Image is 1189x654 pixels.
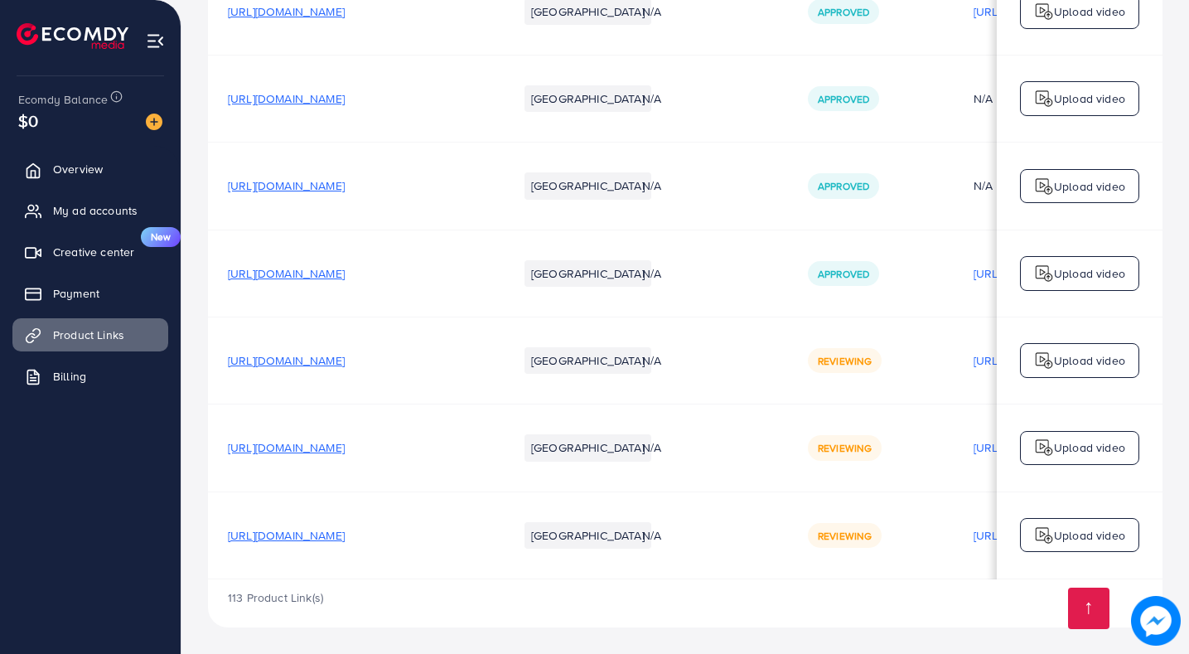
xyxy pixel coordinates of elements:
p: Upload video [1054,2,1125,22]
span: Reviewing [818,529,872,543]
span: [URL][DOMAIN_NAME] [228,177,345,194]
span: Reviewing [818,441,872,455]
span: [URL][DOMAIN_NAME] [228,90,345,107]
span: Approved [818,179,869,193]
span: Billing [53,368,86,385]
span: [URL][DOMAIN_NAME] [228,352,345,369]
p: [URL][DOMAIN_NAME] [974,526,1090,545]
span: [URL][DOMAIN_NAME] [228,3,345,20]
span: Product Links [53,327,124,343]
img: logo [1034,526,1054,545]
p: [URL][DOMAIN_NAME] [974,438,1090,458]
span: $0 [14,106,42,136]
span: N/A [642,265,661,282]
img: logo [1034,89,1054,109]
p: Upload video [1054,438,1125,458]
img: logo [1034,264,1054,283]
a: Overview [12,153,168,186]
span: [URL][DOMAIN_NAME] [228,265,345,282]
span: N/A [642,90,661,107]
li: [GEOGRAPHIC_DATA] [524,85,651,112]
span: My ad accounts [53,202,138,219]
span: 113 Product Link(s) [228,589,323,606]
p: Upload video [1054,526,1125,545]
p: Upload video [1054,177,1125,196]
li: [GEOGRAPHIC_DATA] [524,347,651,374]
li: [GEOGRAPHIC_DATA] [524,172,651,199]
a: Billing [12,360,168,393]
span: Approved [818,92,869,106]
a: My ad accounts [12,194,168,227]
li: [GEOGRAPHIC_DATA] [524,260,651,287]
li: [GEOGRAPHIC_DATA] [524,522,651,549]
img: logo [1034,2,1054,22]
p: Upload video [1054,89,1125,109]
span: N/A [642,352,661,369]
p: Upload video [1054,351,1125,371]
div: N/A [974,90,1090,107]
img: image [146,114,162,130]
img: image [1131,596,1181,646]
span: New [141,227,181,247]
span: Payment [53,285,99,302]
span: Creative center [53,244,134,260]
span: Approved [818,5,869,19]
a: Payment [12,277,168,310]
span: [URL][DOMAIN_NAME] [228,527,345,544]
span: N/A [642,177,661,194]
span: Overview [53,161,103,177]
div: N/A [974,177,1090,194]
span: N/A [642,527,661,544]
span: N/A [642,3,661,20]
li: [GEOGRAPHIC_DATA] [524,434,651,461]
p: [URL][DOMAIN_NAME] [974,351,1090,371]
span: N/A [642,439,661,456]
a: Product Links [12,318,168,351]
img: logo [17,23,128,49]
span: Approved [818,267,869,281]
img: menu [146,31,165,51]
p: [URL][DOMAIN_NAME] [974,2,1090,22]
p: [URL][DOMAIN_NAME] [974,264,1090,283]
p: Upload video [1054,264,1125,283]
a: Creative centerNew [12,235,168,269]
span: Ecomdy Balance [18,91,108,108]
img: logo [1034,438,1054,458]
span: [URL][DOMAIN_NAME] [228,439,345,456]
span: Reviewing [818,354,872,368]
img: logo [1034,177,1054,196]
img: logo [1034,351,1054,371]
